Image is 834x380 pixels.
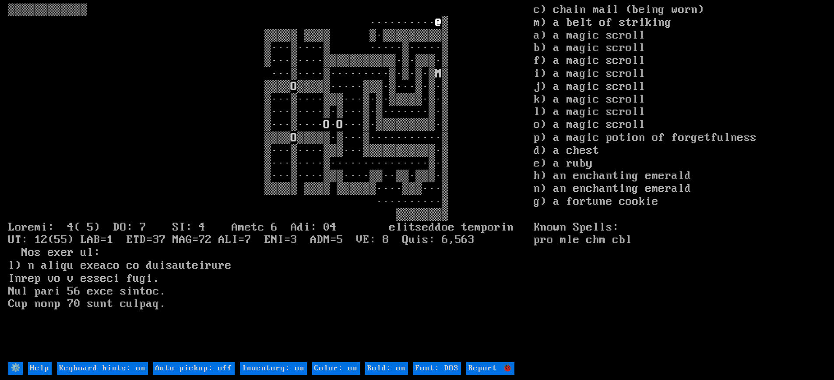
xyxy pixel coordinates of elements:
[435,67,442,81] font: M
[291,131,297,145] font: O
[28,362,52,375] input: Help
[534,4,826,361] stats: c) chain mail (being worn) m) a belt of striking a) a magic scroll b) a magic scroll f) a magic s...
[8,362,23,375] input: ⚙️
[8,4,534,361] larn: ▒▒▒▒▒▒▒▒▒▒▒▒ ·········· ▒ ▒▒▒▒▒ ▒▒▒▒ ▒·▒▒▒▒▒▒▒▒▒▒ ▒···▒····▒ ·····▒·····▒ ▒···▒····▒▒▒▒▒▒▒▒▒▒▒·▒·...
[312,362,360,375] input: Color: on
[413,362,461,375] input: Font: DOS
[153,362,235,375] input: Auto-pickup: off
[466,362,514,375] input: Report 🐞
[435,16,442,29] font: @
[365,362,408,375] input: Bold: on
[337,118,343,131] font: O
[291,80,297,93] font: O
[324,118,330,131] font: O
[57,362,148,375] input: Keyboard hints: on
[240,362,307,375] input: Inventory: on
